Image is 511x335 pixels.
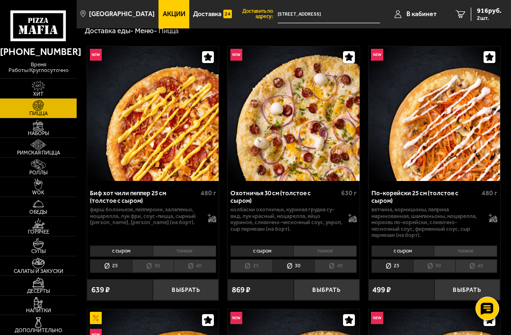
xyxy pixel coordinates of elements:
[477,8,502,14] span: 916 руб.
[371,189,480,204] div: По-корейски 25 см (толстое с сыром)
[89,11,155,18] span: [GEOGRAPHIC_DATA]
[314,259,357,273] li: 40
[230,259,273,273] li: 25
[273,259,315,273] li: 30
[371,207,484,239] p: ветчина, корнишоны, паприка маринованная, шампиньоны, моцарелла, морковь по-корейски, сливочно-че...
[153,279,219,300] button: Выбрать
[341,189,357,197] span: 630 г
[455,259,498,273] li: 40
[223,8,232,20] img: 15daf4d41897b9f0e9f617042186c801.svg
[477,15,502,21] span: 2 шт.
[406,11,437,18] span: В кабинет
[132,259,174,273] li: 30
[371,245,434,257] li: с сыром
[236,9,278,19] span: Доставить по адресу:
[278,6,380,23] span: Бухарестская улица, 118к4
[369,46,500,181] img: По-корейски 25 см (толстое с сыром)
[174,259,216,273] li: 40
[90,259,132,273] li: 25
[91,286,110,294] span: 639 ₽
[228,46,359,181] a: НовинкаОхотничья 30 см (толстое с сыром)
[371,312,383,324] img: Новинка
[90,245,153,257] li: с сыром
[230,189,339,204] div: Охотничья 30 см (толстое с сыром)
[87,46,219,181] img: Биф хот чили пеппер 25 см (толстое с сыром)
[85,27,133,35] a: Доставка еды-
[482,189,497,197] span: 480 г
[293,245,357,257] li: тонкое
[230,312,242,324] img: Новинка
[371,259,414,273] li: 25
[372,286,391,294] span: 499 ₽
[201,189,216,197] span: 480 г
[278,6,380,23] input: Ваш адрес доставки
[90,49,102,61] img: Новинка
[434,245,497,257] li: тонкое
[159,27,179,36] div: Пицца
[228,46,359,181] img: Охотничья 30 см (толстое с сыром)
[90,312,102,324] img: Акционный
[232,286,250,294] span: 869 ₽
[90,189,198,204] div: Биф хот чили пеппер 25 см (толстое с сыром)
[434,279,500,300] button: Выбрать
[371,49,383,61] img: Новинка
[294,279,360,300] button: Выбрать
[87,46,219,181] a: НовинкаБиф хот чили пеппер 25 см (толстое с сыром)
[230,245,293,257] li: с сыром
[163,11,185,18] span: Акции
[230,49,242,61] img: Новинка
[369,46,500,181] a: НовинкаПо-корейски 25 см (толстое с сыром)
[230,207,343,232] p: колбаски охотничьи, куриная грудка су-вид, лук красный, моцарелла, яйцо куриное, сливочно-чесночн...
[153,245,216,257] li: тонкое
[193,11,221,18] span: Доставка
[90,207,202,226] p: фарш болоньезе, пепперони, халапеньо, моцарелла, лук фри, соус-пицца, сырный [PERSON_NAME], [PERS...
[413,259,455,273] li: 30
[135,27,157,35] a: Меню-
